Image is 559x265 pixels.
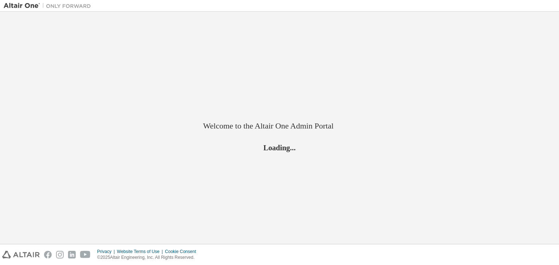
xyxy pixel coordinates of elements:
img: altair_logo.svg [2,251,40,258]
img: Altair One [4,2,95,9]
h2: Welcome to the Altair One Admin Portal [203,121,356,131]
p: © 2025 Altair Engineering, Inc. All Rights Reserved. [97,254,201,261]
div: Cookie Consent [165,249,200,254]
img: linkedin.svg [68,251,76,258]
img: instagram.svg [56,251,64,258]
div: Website Terms of Use [117,249,165,254]
img: facebook.svg [44,251,52,258]
img: youtube.svg [80,251,91,258]
div: Privacy [97,249,117,254]
h2: Loading... [203,143,356,152]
